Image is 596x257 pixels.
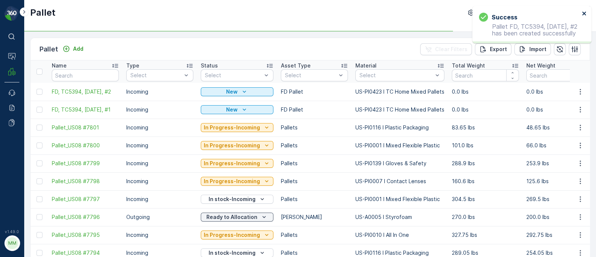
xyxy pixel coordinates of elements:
[123,83,197,101] td: Incoming
[492,13,517,22] h3: Success
[52,106,119,113] a: FD, TC5394, 08/27/25, #1
[52,124,119,131] a: Pallet_US08 #7801
[123,208,197,226] td: Outgoing
[448,172,523,190] td: 160.6 lbs
[490,46,507,53] p: Export
[204,231,260,239] p: In Progress-Incoming
[281,62,311,69] p: Asset Type
[352,208,448,226] td: US-A0005 I Styrofoam
[37,250,42,256] div: Toggle Row Selected
[4,229,19,234] span: v 1.49.0
[39,44,58,54] p: Pallet
[52,88,119,95] a: FD, TC5394, 08/27/25, #2
[37,107,42,113] div: Toggle Row Selected
[582,10,587,18] button: close
[201,87,273,96] button: New
[526,62,555,69] p: Net Weight
[201,177,273,186] button: In Progress-Incoming
[352,83,448,101] td: US-PI0423 I TC Home Mixed Pallets
[452,62,485,69] p: Total Weight
[352,190,448,208] td: US-PI0001 I Mixed Flexible Plastic
[201,195,273,204] button: In stock-Incoming
[52,178,119,185] a: Pallet_US08 #7798
[52,213,119,221] a: Pallet_US08 #7796
[123,137,197,154] td: Incoming
[52,62,67,69] p: Name
[123,226,197,244] td: Incoming
[209,195,256,203] p: In stock-Incoming
[435,46,467,53] p: Clear Filters
[52,231,119,239] a: Pallet_US08 #7795
[514,43,551,55] button: Import
[201,141,273,150] button: In Progress-Incoming
[4,6,19,21] img: logo
[277,119,352,137] td: Pallets
[448,119,523,137] td: 83.65 lbs
[448,226,523,244] td: 327.75 lbs
[448,190,523,208] td: 304.5 lbs
[529,46,546,53] p: Import
[73,45,83,53] p: Add
[448,137,523,154] td: 101.0 lbs
[352,101,448,119] td: US-PI0423 I TC Home Mixed Pallets
[204,178,260,185] p: In Progress-Incoming
[359,72,433,79] p: Select
[4,235,19,251] button: MM
[52,160,119,167] a: Pallet_US08 #7799
[37,178,42,184] div: Toggle Row Selected
[52,106,119,113] span: FD, TC5394, [DATE], #1
[37,214,42,220] div: Toggle Row Selected
[277,137,352,154] td: Pallets
[201,159,273,168] button: In Progress-Incoming
[123,172,197,190] td: Incoming
[37,125,42,131] div: Toggle Row Selected
[448,83,523,101] td: 0.0 lbs
[448,154,523,172] td: 288.9 lbs
[285,72,336,79] p: Select
[204,142,260,149] p: In Progress-Incoming
[6,237,18,249] div: MM
[205,72,262,79] p: Select
[448,101,523,119] td: 0.0 lbs
[60,44,86,53] button: Add
[201,62,218,69] p: Status
[52,69,119,81] input: Search
[52,142,119,149] a: Pallet_US08 #7800
[206,213,257,221] p: Ready to Allocation
[37,160,42,166] div: Toggle Row Selected
[204,160,260,167] p: In Progress-Incoming
[126,62,139,69] p: Type
[123,101,197,119] td: Incoming
[226,88,238,95] p: New
[277,172,352,190] td: Pallets
[352,154,448,172] td: US-PI0139 I Gloves & Safety
[277,208,352,226] td: [PERSON_NAME]
[52,195,119,203] a: Pallet_US08 #7797
[452,69,519,81] input: Search
[277,154,352,172] td: Pallets
[209,249,256,257] p: In stock-Incoming
[130,72,182,79] p: Select
[201,213,273,222] button: Ready to Allocation
[201,105,273,114] button: New
[37,89,42,95] div: Toggle Row Selected
[52,88,119,95] span: FD, TC5394, [DATE], #2
[123,154,197,172] td: Incoming
[479,23,580,37] p: Pallet FD, TC5394, [DATE], #2 has been created successfully
[352,226,448,244] td: US-PI0010 I All In One
[277,101,352,119] td: FD Pallet
[526,69,593,81] input: Search
[277,226,352,244] td: Pallets
[123,119,197,137] td: Incoming
[352,119,448,137] td: US-PI0116 I Plastic Packaging
[352,172,448,190] td: US-PI0007 I Contact Lenses
[277,83,352,101] td: FD Pallet
[201,123,273,132] button: In Progress-Incoming
[37,232,42,238] div: Toggle Row Selected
